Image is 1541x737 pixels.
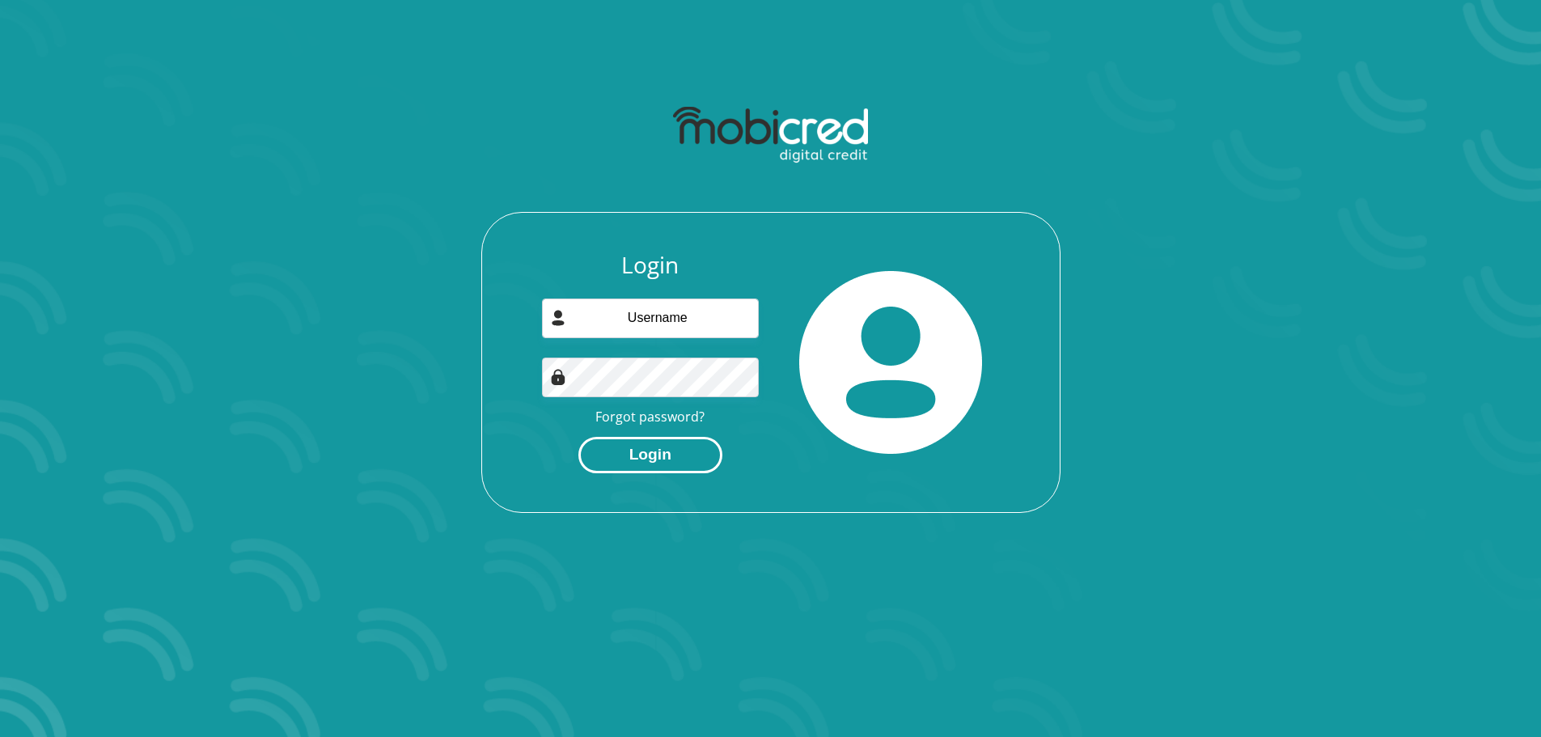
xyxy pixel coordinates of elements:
button: Login [578,437,722,473]
a: Forgot password? [595,408,705,426]
img: mobicred logo [673,107,868,163]
h3: Login [542,252,759,279]
img: user-icon image [550,310,566,326]
input: Username [542,299,759,338]
img: Image [550,369,566,385]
